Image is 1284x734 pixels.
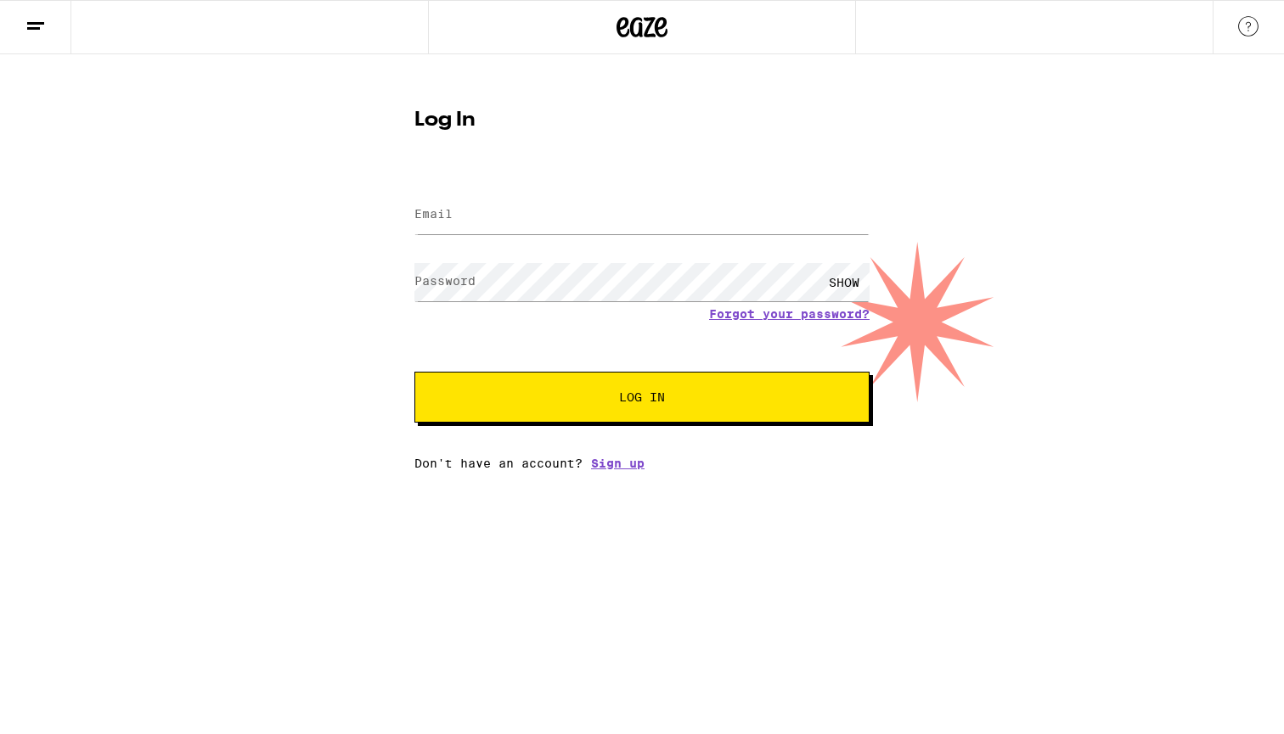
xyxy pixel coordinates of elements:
[414,110,870,131] h1: Log In
[414,207,453,221] label: Email
[414,274,476,288] label: Password
[414,372,870,423] button: Log In
[709,307,870,321] a: Forgot your password?
[819,263,870,301] div: SHOW
[619,391,665,403] span: Log In
[591,457,645,470] a: Sign up
[414,196,870,234] input: Email
[414,457,870,470] div: Don't have an account?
